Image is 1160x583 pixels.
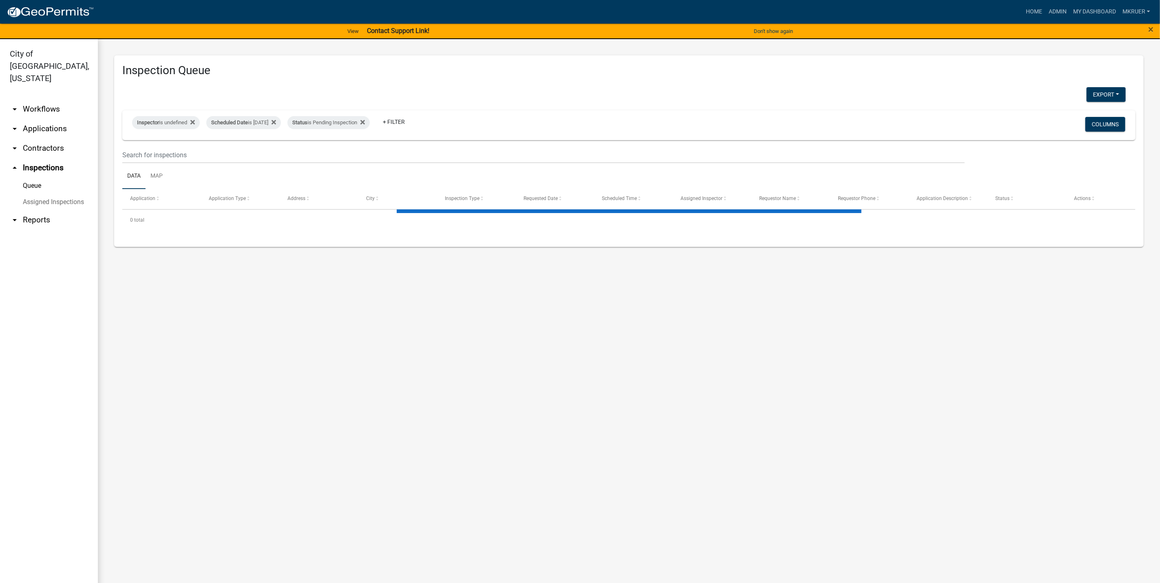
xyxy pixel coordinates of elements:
[130,196,155,201] span: Application
[367,27,429,35] strong: Contact Support Link!
[132,116,200,129] div: is undefined
[838,196,875,201] span: Requestor Phone
[995,196,1010,201] span: Status
[358,189,437,209] datatable-header-cell: City
[1149,24,1154,35] span: ×
[280,189,358,209] datatable-header-cell: Address
[524,196,558,201] span: Requested Date
[1087,87,1126,102] button: Export
[681,196,723,201] span: Assigned Inspector
[122,210,1136,230] div: 0 total
[751,24,796,38] button: Don't show again
[1119,4,1153,20] a: mkruer
[146,163,168,189] a: Map
[516,189,594,209] datatable-header-cell: Requested Date
[437,189,516,209] datatable-header-cell: Inspection Type
[376,114,411,129] a: + Filter
[10,163,20,173] i: arrow_drop_up
[1045,4,1070,20] a: Admin
[10,104,20,114] i: arrow_drop_down
[209,196,246,201] span: Application Type
[201,189,280,209] datatable-header-cell: Application Type
[1085,117,1125,132] button: Columns
[10,143,20,153] i: arrow_drop_down
[1074,196,1091,201] span: Actions
[206,116,281,129] div: is [DATE]
[602,196,637,201] span: Scheduled Time
[122,147,965,163] input: Search for inspections
[287,196,305,201] span: Address
[344,24,362,38] a: View
[287,116,370,129] div: is Pending Inspection
[1023,4,1045,20] a: Home
[751,189,830,209] datatable-header-cell: Requestor Name
[211,119,248,125] span: Scheduled Date
[917,196,968,201] span: Application Description
[594,189,673,209] datatable-header-cell: Scheduled Time
[988,189,1066,209] datatable-header-cell: Status
[673,189,751,209] datatable-header-cell: Assigned Inspector
[445,196,479,201] span: Inspection Type
[830,189,909,209] datatable-header-cell: Requestor Phone
[10,215,20,225] i: arrow_drop_down
[366,196,375,201] span: City
[292,119,307,125] span: Status
[1070,4,1119,20] a: My Dashboard
[122,163,146,189] a: Data
[10,124,20,134] i: arrow_drop_down
[122,64,1136,77] h3: Inspection Queue
[122,189,201,209] datatable-header-cell: Application
[1066,189,1145,209] datatable-header-cell: Actions
[760,196,796,201] span: Requestor Name
[137,119,159,125] span: Inspector
[909,189,988,209] datatable-header-cell: Application Description
[1149,24,1154,34] button: Close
